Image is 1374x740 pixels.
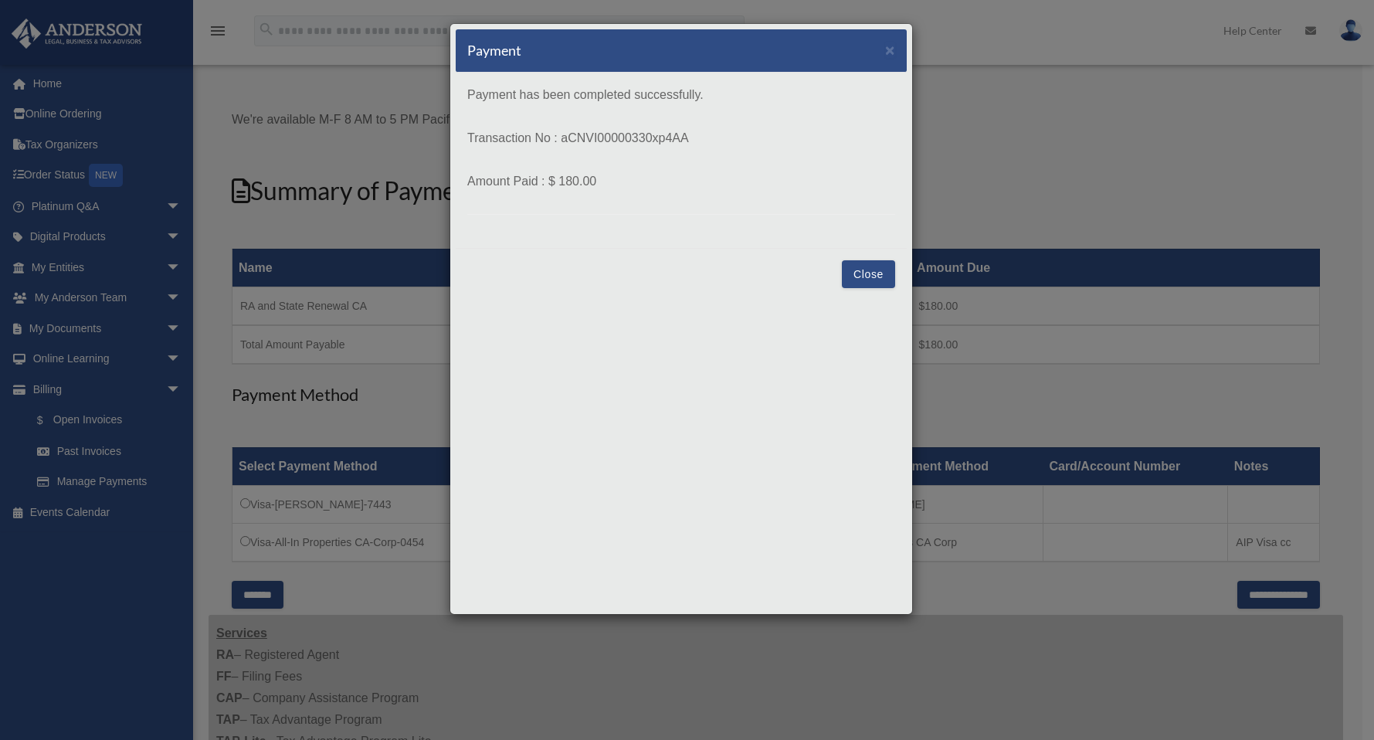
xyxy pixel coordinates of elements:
button: Close [885,42,895,58]
h5: Payment [467,41,521,60]
span: × [885,41,895,59]
button: Close [842,260,895,288]
p: Payment has been completed successfully. [467,84,895,106]
p: Transaction No : aCNVI00000330xp4AA [467,127,895,149]
p: Amount Paid : $ 180.00 [467,171,895,192]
